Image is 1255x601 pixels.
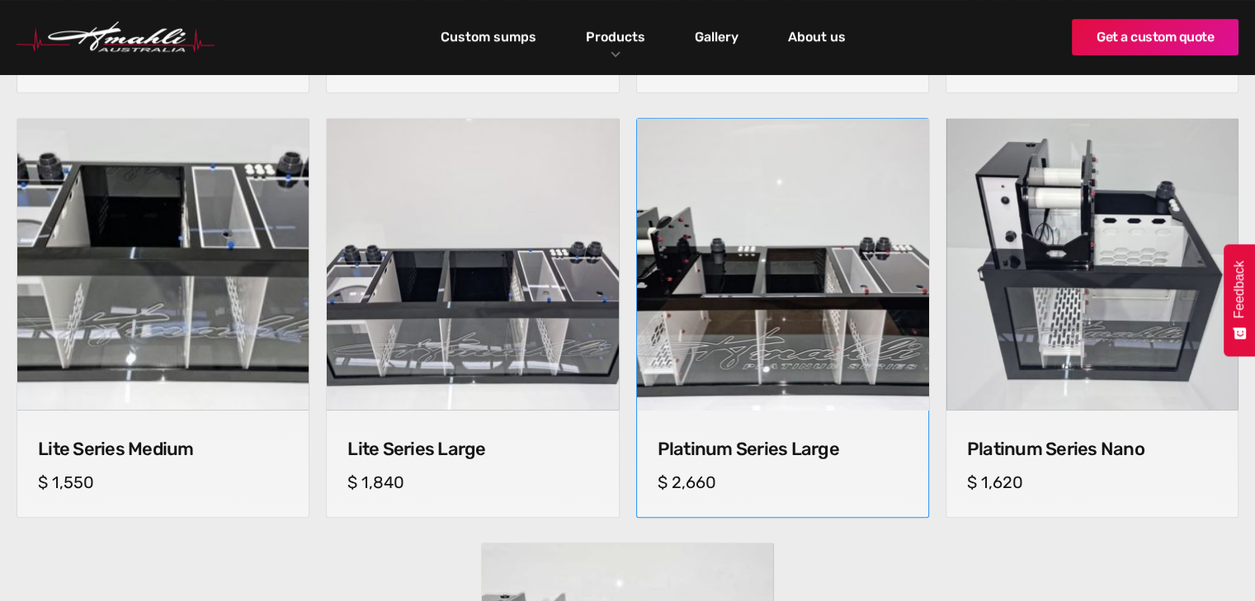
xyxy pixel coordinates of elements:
[1224,244,1255,356] button: Feedback - Show survey
[967,439,1217,460] h4: Platinum Series Nano
[327,119,618,410] img: Lite Series Large
[691,23,743,51] a: Gallery
[17,119,309,410] img: Lite Series Medium
[38,472,288,492] h5: $ 1,550
[967,472,1217,492] h5: $ 1,620
[582,25,649,49] a: Products
[436,23,540,51] a: Custom sumps
[1232,261,1247,318] span: Feedback
[326,118,619,518] a: Lite Series LargeLite Series LargeLite Series Large$ 1,840
[946,119,1238,410] img: Platinum Series Nano
[658,472,908,492] h5: $ 2,660
[347,472,597,492] h5: $ 1,840
[17,21,215,53] a: home
[1072,19,1238,55] a: Get a custom quote
[17,21,215,53] img: Hmahli Australia Logo
[784,23,850,51] a: About us
[17,118,309,518] a: Lite Series MediumLite Series MediumLite Series Medium$ 1,550
[636,118,929,518] a: Platinum Series LargePlatinum Series LargePlatinum Series Large$ 2,660
[38,439,288,460] h4: Lite Series Medium
[658,439,908,460] h4: Platinum Series Large
[946,118,1238,518] a: Platinum Series NanoPlatinum Series NanoPlatinum Series Nano$ 1,620
[347,439,597,460] h4: Lite Series Large
[630,111,936,417] img: Platinum Series Large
